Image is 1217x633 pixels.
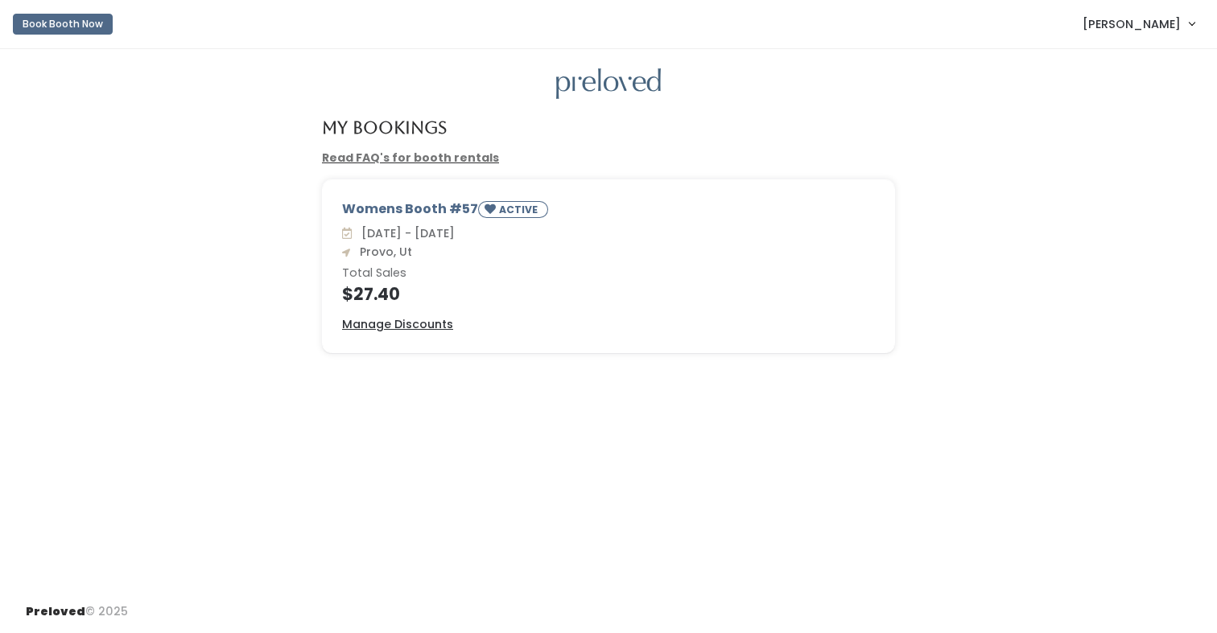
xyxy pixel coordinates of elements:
[353,244,412,260] span: Provo, Ut
[342,199,875,224] div: Womens Booth #57
[13,6,113,42] a: Book Booth Now
[26,603,85,619] span: Preloved
[556,68,661,100] img: preloved logo
[1083,15,1181,33] span: [PERSON_NAME]
[342,316,453,333] a: Manage Discounts
[342,267,875,280] h6: Total Sales
[499,203,541,216] small: ACTIVE
[342,316,453,332] u: Manage Discounts
[26,590,128,620] div: © 2025
[1066,6,1211,41] a: [PERSON_NAME]
[13,14,113,35] button: Book Booth Now
[355,225,455,241] span: [DATE] - [DATE]
[342,285,875,303] h4: $27.40
[322,118,447,137] h4: My Bookings
[322,150,499,166] a: Read FAQ's for booth rentals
